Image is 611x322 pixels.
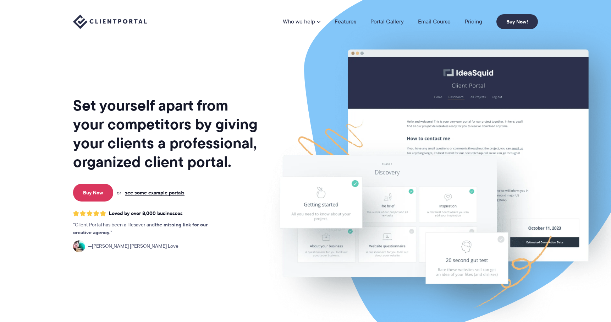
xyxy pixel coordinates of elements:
[73,221,208,236] strong: the missing link for our creative agency
[283,19,320,25] a: Who we help
[125,189,185,196] a: see some example portals
[117,189,121,196] span: or
[465,19,482,25] a: Pricing
[73,184,113,202] a: Buy Now
[418,19,451,25] a: Email Course
[496,14,538,29] a: Buy Now!
[109,210,183,216] span: Loved by over 8,000 businesses
[73,96,259,171] h1: Set yourself apart from your competitors by giving your clients a professional, organized client ...
[88,242,178,250] span: [PERSON_NAME] [PERSON_NAME] Love
[73,221,222,237] p: Client Portal has been a lifesaver and .
[370,19,404,25] a: Portal Gallery
[335,19,356,25] a: Features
